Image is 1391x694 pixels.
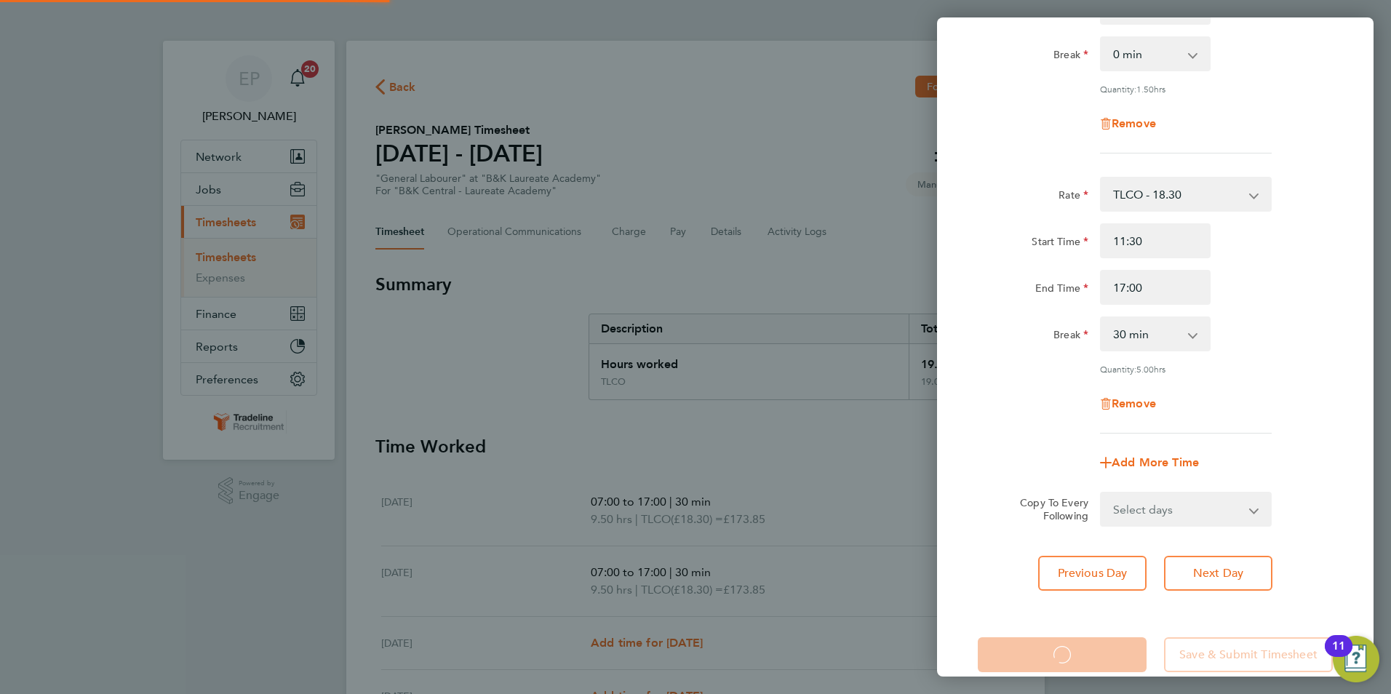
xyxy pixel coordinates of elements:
label: Break [1053,328,1088,346]
input: E.g. 18:00 [1100,270,1211,305]
button: Previous Day [1038,556,1147,591]
label: Break [1053,48,1088,65]
label: End Time [1035,282,1088,299]
button: Remove [1100,398,1156,410]
input: E.g. 08:00 [1100,223,1211,258]
span: Previous Day [1058,566,1128,581]
div: 11 [1332,646,1345,665]
span: 5.00 [1136,363,1154,375]
button: Open Resource Center, 11 new notifications [1333,636,1379,682]
div: Quantity: hrs [1100,363,1272,375]
label: Rate [1059,188,1088,206]
label: Copy To Every Following [1008,496,1088,522]
span: Remove [1112,396,1156,410]
button: Next Day [1164,556,1272,591]
span: 1.50 [1136,83,1154,95]
button: Remove [1100,118,1156,129]
span: Next Day [1193,566,1243,581]
span: Remove [1112,116,1156,130]
span: Add More Time [1112,455,1199,469]
label: Start Time [1032,235,1088,252]
div: Quantity: hrs [1100,83,1272,95]
button: Add More Time [1100,457,1199,468]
